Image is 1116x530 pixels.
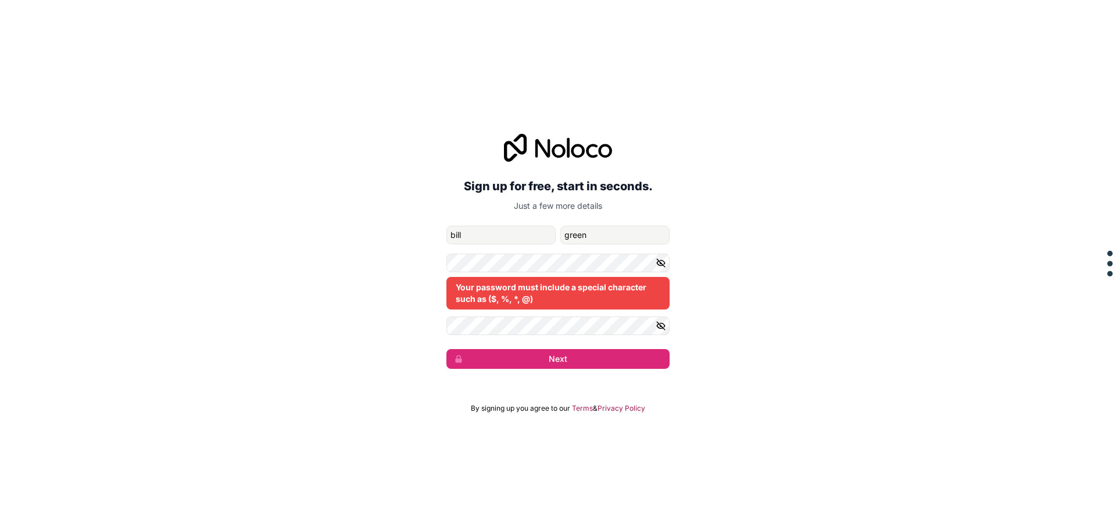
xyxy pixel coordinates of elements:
[446,277,670,310] div: Your password must include a special character such as ($, %, *, @)
[446,316,670,335] input: Confirm password
[598,404,645,413] a: Privacy Policy
[446,226,556,244] input: given-name
[446,254,670,272] input: Password
[446,349,670,369] button: Next
[593,404,598,413] span: &
[560,226,670,244] input: family-name
[446,176,670,197] h2: Sign up for free, start in seconds.
[471,404,570,413] span: By signing up you agree to our
[446,200,670,212] p: Just a few more details
[572,404,593,413] a: Terms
